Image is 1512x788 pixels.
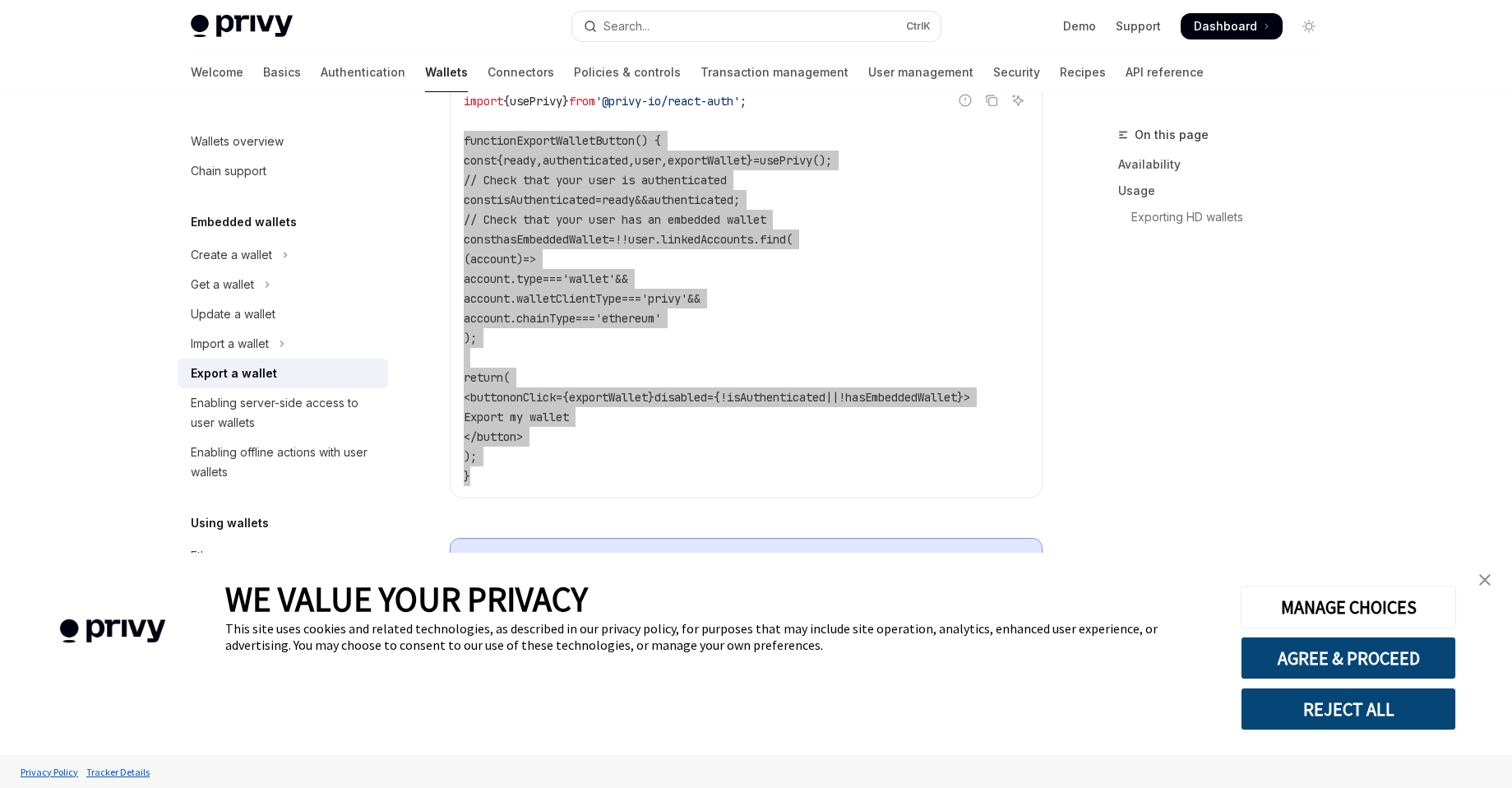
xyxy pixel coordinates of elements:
span: . [753,232,760,247]
span: > [516,429,523,444]
span: , [628,153,635,168]
span: > [964,390,970,405]
span: WE VALUE YOUR PRIVACY [225,577,588,620]
button: MANAGE CHOICES [1241,586,1456,628]
span: linkedAccounts [661,232,753,247]
span: account [464,311,510,326]
a: Tracker Details [82,758,154,786]
span: . [510,291,516,306]
span: exportWallet [569,390,648,405]
span: isAuthenticated [727,390,825,405]
span: exportWallet [668,153,747,168]
span: Ctrl K [906,20,931,33]
span: === [576,311,595,326]
span: // Check that your user has an embedded wallet [464,212,766,227]
span: find [760,232,786,247]
span: Export my wallet [464,410,569,424]
span: // Check that your user is authenticated [464,173,727,188]
span: account [464,271,510,286]
span: = [556,390,562,405]
span: && [635,192,648,207]
span: ; [733,192,740,207]
a: Connectors [488,53,554,92]
div: Export a wallet [191,364,277,383]
button: Toggle Create a wallet section [178,240,388,270]
span: { [562,390,569,405]
div: Create a wallet [191,245,272,265]
span: , [661,153,668,168]
span: . [510,311,516,326]
div: Ethereum [191,546,242,566]
button: Open search [572,12,941,41]
span: (); [812,153,832,168]
button: Ask AI [1007,90,1029,111]
h5: Using wallets [191,513,269,533]
span: chainType [516,311,576,326]
h5: Embedded wallets [191,212,297,232]
span: = [707,390,714,405]
span: 'ethereum' [595,311,661,326]
div: Search... [603,16,650,36]
span: const [464,192,497,207]
span: ready [602,192,635,207]
span: . [510,271,516,286]
span: authenticated [543,153,628,168]
span: hasEmbeddedWallet [845,390,957,405]
span: && [687,291,701,306]
button: Report incorrect code [955,90,976,111]
span: authenticated [648,192,733,207]
span: = [595,192,602,207]
a: Availability [1118,151,1335,178]
span: isAuthenticated [497,192,595,207]
button: Toggle Ethereum section [178,541,388,571]
span: from [569,94,595,109]
a: close banner [1468,563,1501,596]
span: type [516,271,543,286]
img: close banner [1479,574,1491,586]
span: button [470,390,510,405]
span: } [957,390,964,405]
button: REJECT ALL [1241,688,1456,730]
span: return [464,370,503,385]
span: </ [464,429,477,444]
span: usePrivy [510,94,562,109]
div: This site uses cookies and related technologies, as described in our privacy policy, for purposes... [225,620,1216,653]
button: AGREE & PROCEED [1241,637,1456,679]
span: } [747,153,753,168]
div: Get a wallet [191,275,254,294]
span: === [543,271,562,286]
span: 'wallet' [562,271,615,286]
span: , [536,153,543,168]
span: = [608,232,615,247]
a: Chain support [178,156,388,186]
span: hasEmbeddedWallet [497,232,608,247]
span: button [477,429,516,444]
a: Welcome [191,53,243,92]
a: Update a wallet [178,299,388,329]
a: Wallets [425,53,468,92]
div: Import a wallet [191,334,269,354]
button: Toggle dark mode [1296,13,1322,39]
span: ); [464,331,477,345]
span: } [648,390,654,405]
span: const [464,153,497,168]
span: account [464,291,510,306]
a: Basics [263,53,301,92]
a: Recipes [1060,53,1106,92]
span: ( [503,370,510,385]
span: onClick [510,390,556,405]
span: user [635,153,661,168]
span: } [562,94,569,109]
div: Chain support [191,161,266,181]
span: { [714,390,720,405]
span: '@privy-io/react-auth' [595,94,740,109]
span: account [470,252,516,267]
span: () { [635,133,661,148]
span: 'privy' [641,291,687,306]
span: disabled [654,390,707,405]
span: function [464,133,516,148]
a: Security [993,53,1040,92]
a: Enabling offline actions with user wallets [178,438,388,487]
span: = [753,153,760,168]
span: ! [839,390,845,405]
